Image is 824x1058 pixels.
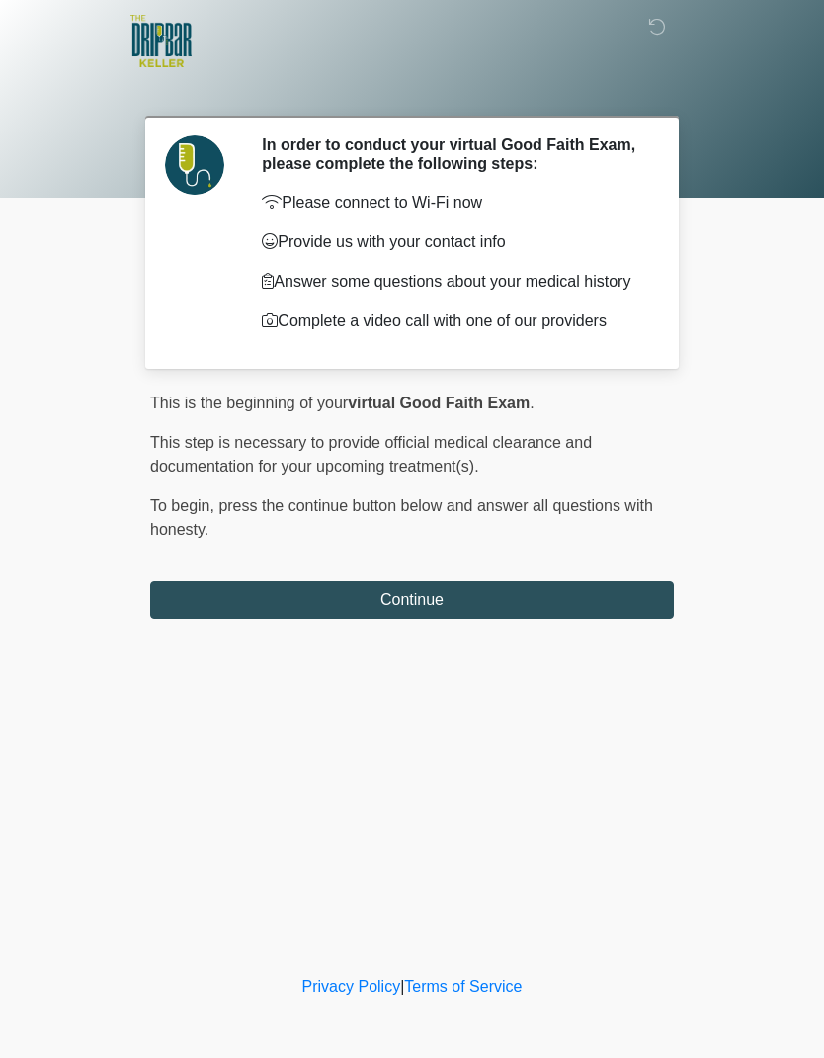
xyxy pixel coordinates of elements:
[262,230,644,254] p: Provide us with your contact info
[165,135,224,195] img: Agent Avatar
[262,309,644,333] p: Complete a video call with one of our providers
[150,497,653,538] span: press the continue button below and answer all questions with honesty.
[348,395,530,411] strong: virtual Good Faith Exam
[262,270,644,294] p: Answer some questions about your medical history
[135,71,689,108] h1: ‎ ‎
[150,581,674,619] button: Continue
[400,978,404,995] a: |
[130,15,192,67] img: The DRIPBaR - Keller Logo
[150,434,592,475] span: This step is necessary to provide official medical clearance and documentation for your upcoming ...
[302,978,401,995] a: Privacy Policy
[150,497,218,514] span: To begin,
[530,395,534,411] span: .
[150,395,348,411] span: This is the beginning of your
[262,191,644,215] p: Please connect to Wi-Fi now
[262,135,644,173] h2: In order to conduct your virtual Good Faith Exam, please complete the following steps:
[404,978,522,995] a: Terms of Service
